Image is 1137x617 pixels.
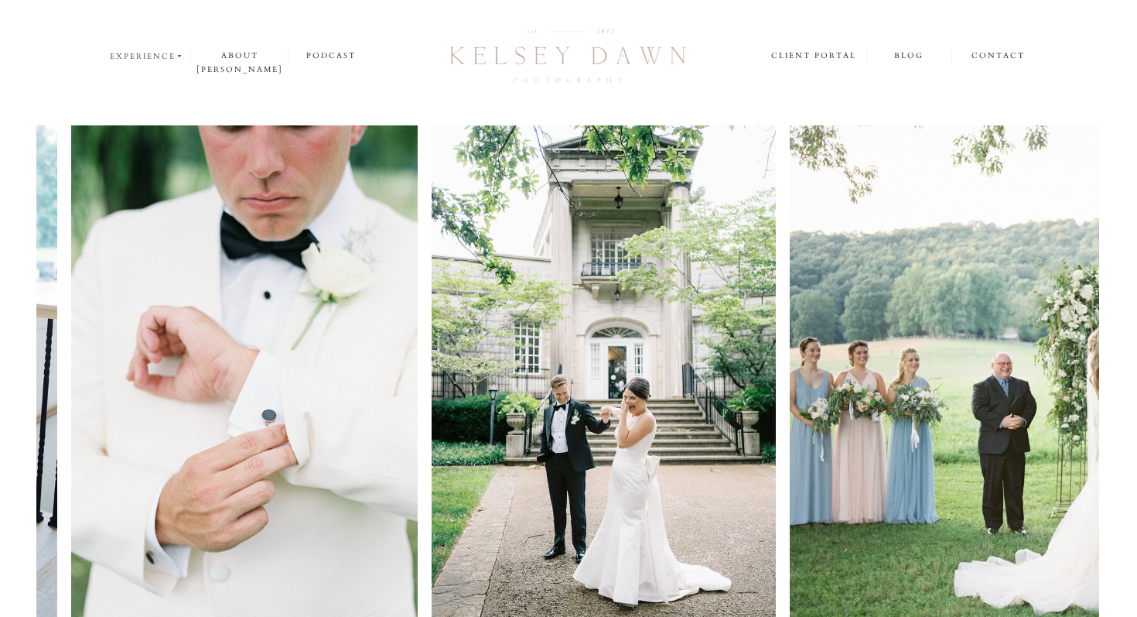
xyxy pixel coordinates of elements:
[866,49,951,63] a: blog
[971,49,1026,64] a: contact
[771,49,859,65] a: client portal
[289,49,374,63] a: podcast
[110,50,185,63] a: experience
[191,49,288,63] a: about [PERSON_NAME]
